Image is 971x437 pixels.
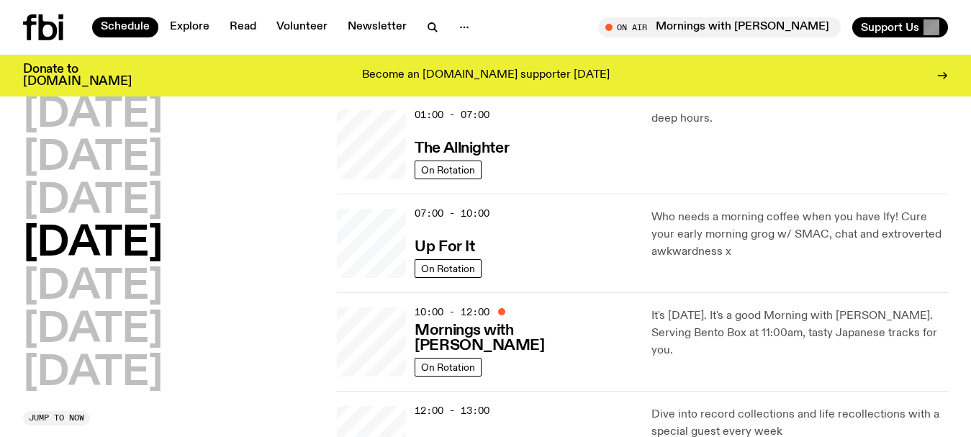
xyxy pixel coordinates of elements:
span: 10:00 - 12:00 [415,305,489,319]
a: The Allnighter [415,138,509,156]
h3: Mornings with [PERSON_NAME] [415,323,633,353]
a: On Rotation [415,259,482,278]
h3: Up For It [415,240,474,255]
button: [DATE] [23,353,163,394]
h3: The Allnighter [415,141,509,156]
button: [DATE] [23,310,163,351]
a: On Rotation [415,358,482,377]
button: [DATE] [23,224,163,264]
a: On Rotation [415,161,482,179]
button: [DATE] [23,267,163,307]
button: [DATE] [23,95,163,135]
h3: Donate to [DOMAIN_NAME] [23,63,132,88]
a: Ify - a Brown Skin girl with black braided twists, looking up to the side with her tongue stickin... [337,209,406,278]
a: Schedule [92,17,158,37]
span: On Rotation [421,263,475,274]
span: 07:00 - 10:00 [415,207,489,220]
span: Jump to now [29,414,84,422]
span: 01:00 - 07:00 [415,108,489,122]
p: Become an [DOMAIN_NAME] supporter [DATE] [362,69,610,82]
a: Explore [161,17,218,37]
a: Read [221,17,265,37]
button: [DATE] [23,181,163,222]
a: Mornings with [PERSON_NAME] [415,320,633,353]
span: Support Us [861,21,919,34]
a: Volunteer [268,17,336,37]
p: deep hours. [651,110,948,127]
span: On Rotation [421,164,475,175]
span: On Rotation [421,361,475,372]
span: 12:00 - 13:00 [415,404,489,418]
a: Up For It [415,237,474,255]
button: On AirMornings with [PERSON_NAME] [598,17,841,37]
p: Who needs a morning coffee when you have Ify! Cure your early morning grog w/ SMAC, chat and extr... [651,209,948,261]
a: Newsletter [339,17,415,37]
button: Support Us [852,17,948,37]
button: [DATE] [23,138,163,179]
button: Jump to now [23,411,90,425]
a: Kana Frazer is smiling at the camera with her head tilted slightly to her left. She wears big bla... [337,307,406,377]
p: It's [DATE]. It's a good Morning with [PERSON_NAME]. Serving Bento Box at 11:00am, tasty Japanese... [651,307,948,359]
